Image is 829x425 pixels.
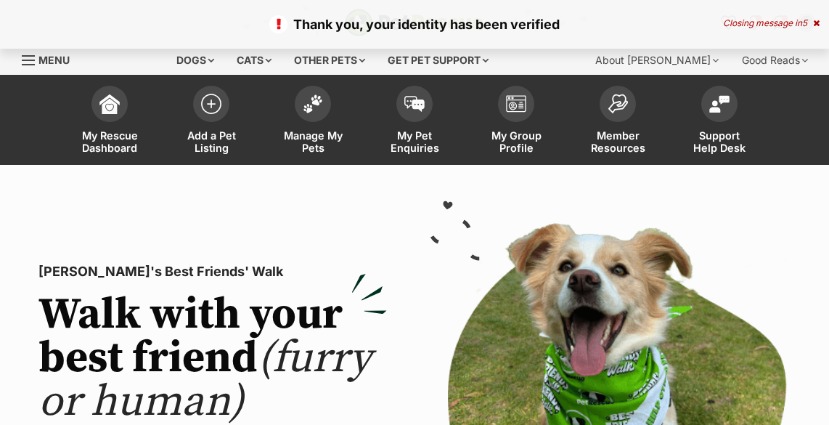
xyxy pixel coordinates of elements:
span: My Pet Enquiries [382,129,447,154]
img: add-pet-listing-icon-0afa8454b4691262ce3f59096e99ab1cd57d4a30225e0717b998d2c9b9846f56.svg [201,94,221,114]
span: Member Resources [585,129,650,154]
a: Add a Pet Listing [160,78,262,165]
div: Get pet support [377,46,499,75]
span: My Group Profile [483,129,549,154]
span: My Rescue Dashboard [77,129,142,154]
div: Other pets [284,46,375,75]
a: Manage My Pets [262,78,364,165]
p: [PERSON_NAME]'s Best Friends' Walk [38,262,387,282]
a: My Pet Enquiries [364,78,465,165]
img: help-desk-icon-fdf02630f3aa405de69fd3d07c3f3aa587a6932b1a1747fa1d2bba05be0121f9.svg [709,95,730,113]
a: Support Help Desk [669,78,770,165]
a: Menu [22,46,80,72]
a: My Rescue Dashboard [59,78,160,165]
span: Add a Pet Listing [179,129,244,154]
img: group-profile-icon-3fa3cf56718a62981997c0bc7e787c4b2cf8bcc04b72c1350f741eb67cf2f40e.svg [506,95,526,113]
div: Good Reads [732,46,818,75]
img: dashboard-icon-eb2f2d2d3e046f16d808141f083e7271f6b2e854fb5c12c21221c1fb7104beca.svg [99,94,120,114]
div: About [PERSON_NAME] [585,46,729,75]
img: member-resources-icon-8e73f808a243e03378d46382f2149f9095a855e16c252ad45f914b54edf8863c.svg [608,94,628,113]
a: Member Resources [567,78,669,165]
span: Manage My Pets [280,129,346,154]
span: Support Help Desk [687,129,752,154]
img: manage-my-pets-icon-02211641906a0b7f246fdf0571729dbe1e7629f14944591b6c1af311fb30b64b.svg [303,94,323,113]
a: My Group Profile [465,78,567,165]
div: Cats [226,46,282,75]
span: Menu [38,54,70,66]
div: Dogs [166,46,224,75]
img: pet-enquiries-icon-7e3ad2cf08bfb03b45e93fb7055b45f3efa6380592205ae92323e6603595dc1f.svg [404,96,425,112]
h2: Walk with your best friend [38,294,387,424]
